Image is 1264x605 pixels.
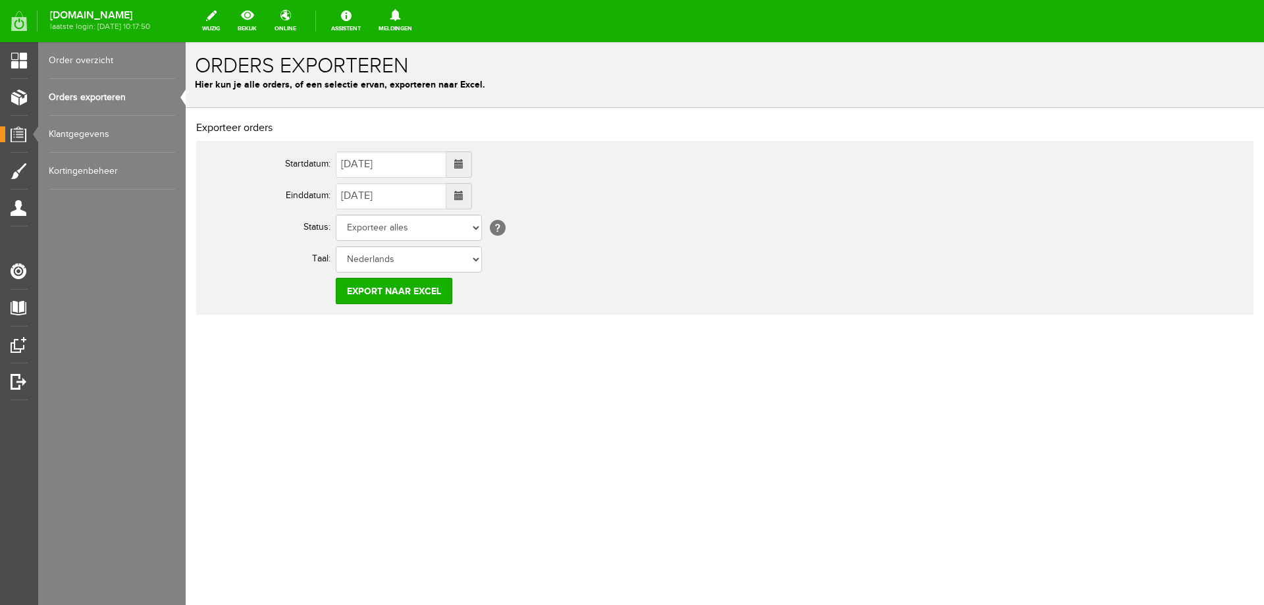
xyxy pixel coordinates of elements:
[194,7,228,36] a: wijzig
[267,7,304,36] a: online
[49,116,175,153] a: Klantgegevens
[323,7,369,36] a: Assistent
[18,138,150,170] th: Einddatum:
[230,7,265,36] a: bekijk
[49,79,175,116] a: Orders exporteren
[304,178,320,194] span: [?]
[50,23,150,30] span: laatste login: [DATE] 10:17:50
[150,236,267,262] input: Export naar Excel
[18,107,150,138] th: Startdatum:
[150,141,261,167] input: Datum tot...
[50,12,150,19] strong: [DOMAIN_NAME]
[9,13,1069,36] h1: Orders exporteren
[371,7,420,36] a: Meldingen
[49,153,175,190] a: Kortingenbeheer
[49,42,175,79] a: Order overzicht
[18,201,150,233] th: Taal:
[150,109,261,136] input: Datum van...
[11,80,1068,92] h2: Exporteer orders
[18,170,150,201] th: Status:
[9,36,1069,49] p: Hier kun je alle orders, of een selectie ervan, exporteren naar Excel.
